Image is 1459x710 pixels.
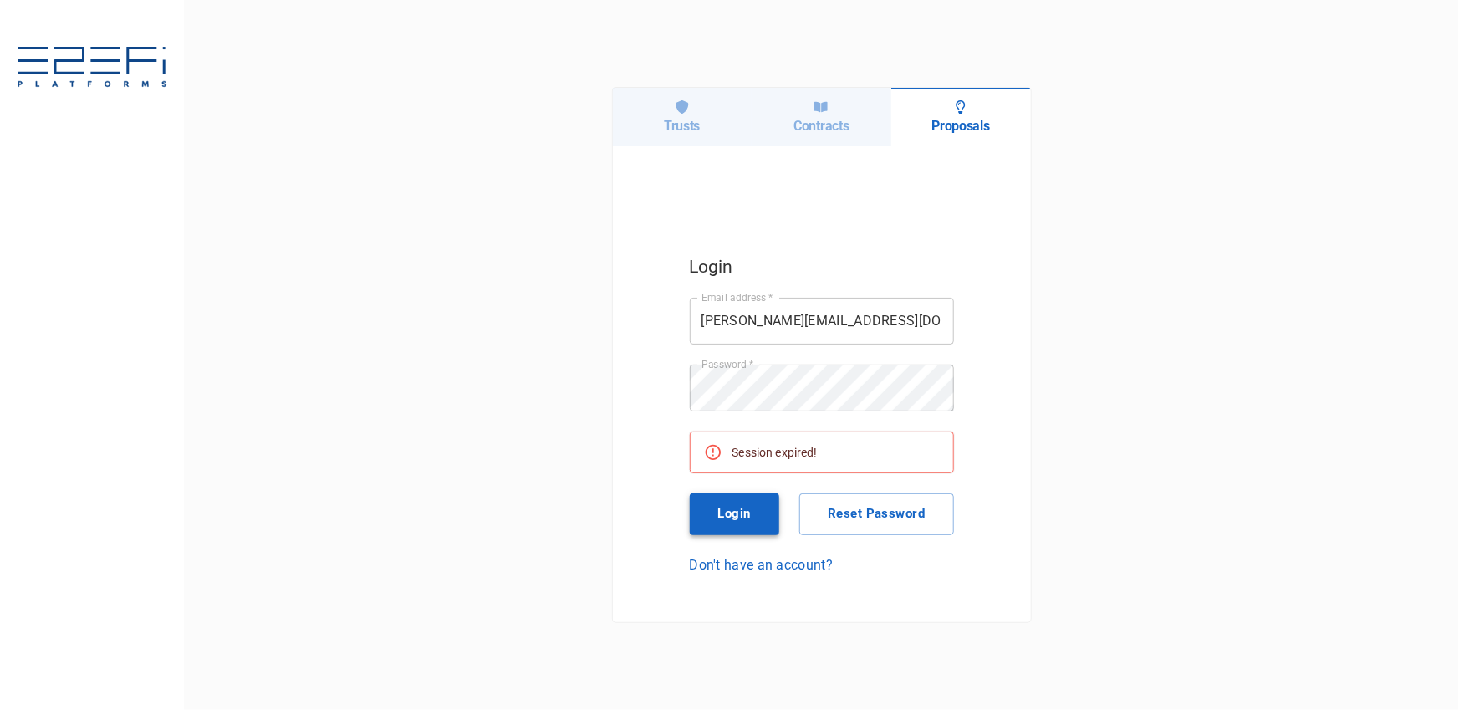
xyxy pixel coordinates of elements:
[799,493,953,535] button: Reset Password
[17,47,167,90] img: svg%3e
[732,437,818,467] div: Session expired!
[690,493,780,535] button: Login
[664,118,700,134] h6: Trusts
[701,357,753,371] label: Password
[690,253,954,281] h5: Login
[701,290,773,304] label: Email address
[793,118,849,134] h6: Contracts
[690,555,954,575] a: Don't have an account?
[932,118,990,134] h6: Proposals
